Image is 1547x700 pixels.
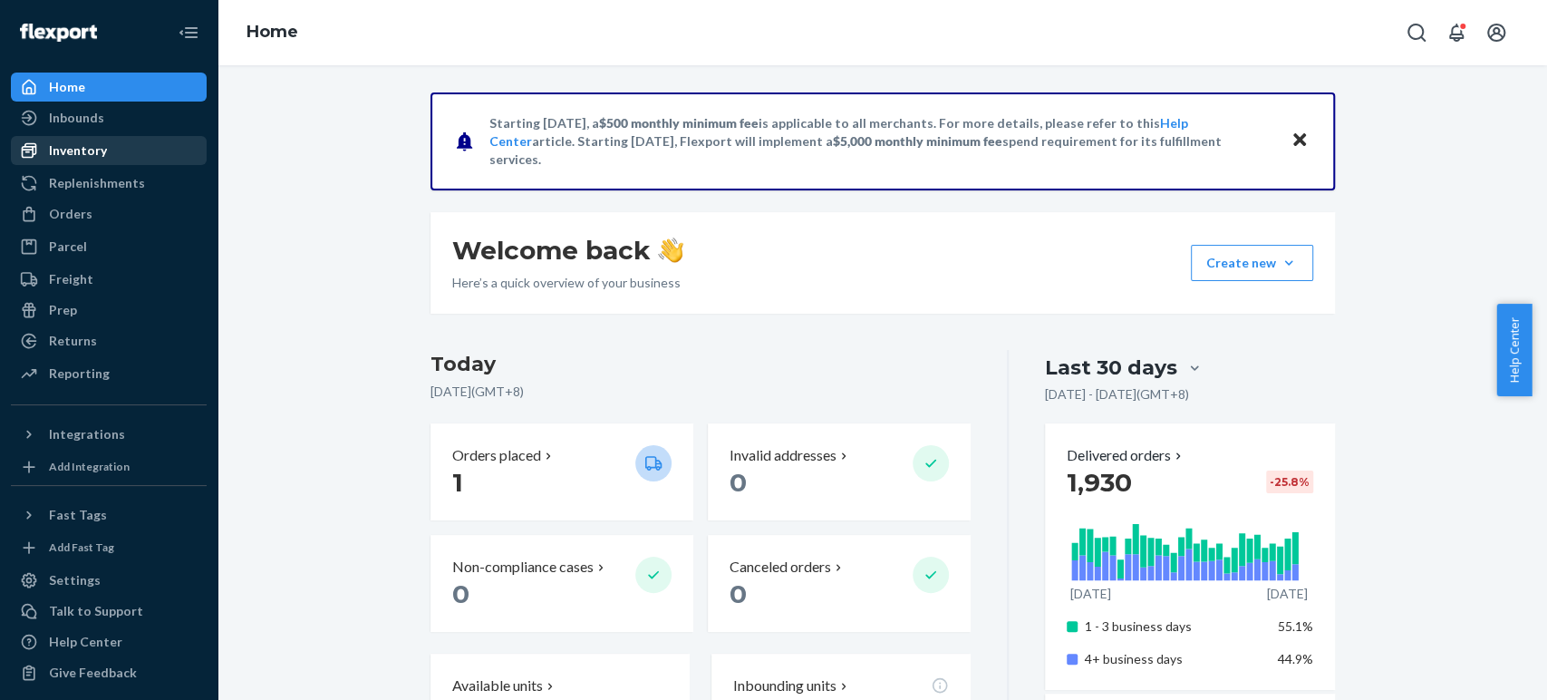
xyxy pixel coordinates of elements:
[11,136,207,165] a: Inventory
[730,467,747,498] span: 0
[1278,651,1313,666] span: 44.9%
[489,114,1273,169] p: Starting [DATE], a is applicable to all merchants. For more details, please refer to this article...
[49,633,122,651] div: Help Center
[708,423,971,520] button: Invalid addresses 0
[170,15,207,51] button: Close Navigation
[730,557,831,578] p: Canceled orders
[1070,585,1111,603] p: [DATE]
[49,365,110,383] div: Reporting
[49,425,125,443] div: Integrations
[11,265,207,294] a: Freight
[1045,354,1177,382] div: Last 30 days
[1398,15,1435,51] button: Open Search Box
[430,535,693,632] button: Non-compliance cases 0
[658,238,683,263] img: hand-wave emoji
[1067,445,1185,466] button: Delivered orders
[11,199,207,228] a: Orders
[730,578,747,609] span: 0
[11,420,207,449] button: Integrations
[730,445,836,466] p: Invalid addresses
[11,627,207,656] a: Help Center
[20,24,97,42] img: Flexport logo
[49,238,87,256] div: Parcel
[49,301,77,319] div: Prep
[430,350,972,379] h3: Today
[452,234,683,267] h1: Welcome back
[1085,650,1263,668] p: 4+ business days
[49,109,104,127] div: Inbounds
[1191,245,1313,281] button: Create new
[1085,617,1263,636] p: 1 - 3 business days
[1266,471,1313,493] div: -25.8 %
[11,501,207,530] button: Fast Tags
[430,423,693,520] button: Orders placed 1
[1278,618,1313,634] span: 55.1%
[11,658,207,687] button: Give Feedback
[49,332,97,350] div: Returns
[708,535,971,632] button: Canceled orders 0
[49,540,114,555] div: Add Fast Tag
[11,456,207,478] a: Add Integration
[11,169,207,198] a: Replenishments
[452,557,594,578] p: Non-compliance cases
[452,676,543,696] p: Available units
[1045,385,1189,403] p: [DATE] - [DATE] ( GMT+8 )
[11,232,207,261] a: Parcel
[452,274,683,292] p: Here’s a quick overview of your business
[49,270,93,288] div: Freight
[452,578,469,609] span: 0
[232,6,313,59] ol: breadcrumbs
[49,174,145,192] div: Replenishments
[452,445,541,466] p: Orders placed
[1438,15,1474,51] button: Open notifications
[452,467,463,498] span: 1
[1288,128,1311,154] button: Close
[49,141,107,160] div: Inventory
[49,571,101,589] div: Settings
[49,506,107,524] div: Fast Tags
[599,115,759,131] span: $500 monthly minimum fee
[247,22,298,42] a: Home
[11,326,207,355] a: Returns
[1496,304,1532,396] button: Help Center
[49,78,85,96] div: Home
[11,103,207,132] a: Inbounds
[1067,467,1132,498] span: 1,930
[11,73,207,102] a: Home
[1478,15,1514,51] button: Open account menu
[11,597,207,626] a: Talk to Support
[11,566,207,595] a: Settings
[1267,585,1308,603] p: [DATE]
[49,664,137,682] div: Give Feedback
[833,133,1002,149] span: $5,000 monthly minimum fee
[11,296,207,325] a: Prep
[49,459,130,474] div: Add Integration
[733,676,836,696] p: Inbounding units
[49,205,92,223] div: Orders
[49,602,143,620] div: Talk to Support
[11,537,207,559] a: Add Fast Tag
[430,383,972,401] p: [DATE] ( GMT+8 )
[11,359,207,388] a: Reporting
